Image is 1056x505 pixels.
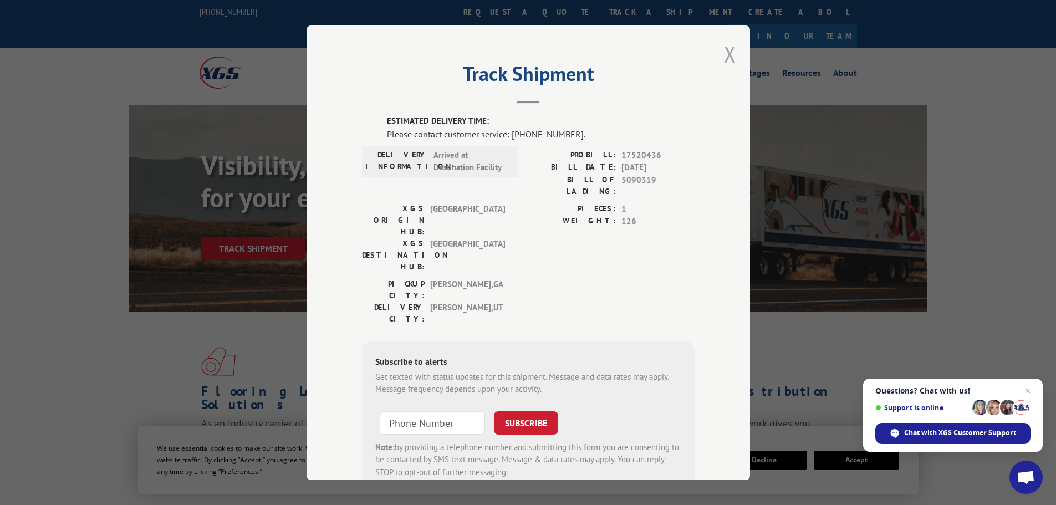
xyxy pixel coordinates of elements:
div: Subscribe to alerts [375,354,681,370]
span: Support is online [875,404,968,412]
span: Questions? Chat with us! [875,386,1031,395]
label: PROBILL: [528,149,616,161]
span: 5090319 [621,174,695,197]
label: ESTIMATED DELIVERY TIME: [387,115,695,127]
span: Chat with XGS Customer Support [904,428,1016,438]
label: BILL OF LADING: [528,174,616,197]
div: Please contact customer service: [PHONE_NUMBER]. [387,127,695,140]
span: [PERSON_NAME] , GA [430,278,505,301]
span: Chat with XGS Customer Support [875,423,1031,444]
strong: Note: [375,441,395,452]
label: XGS DESTINATION HUB: [362,237,425,272]
span: [GEOGRAPHIC_DATA] [430,237,505,272]
span: 17520436 [621,149,695,161]
button: Close modal [724,39,736,69]
label: BILL DATE: [528,161,616,174]
label: XGS ORIGIN HUB: [362,202,425,237]
button: SUBSCRIBE [494,411,558,434]
span: [PERSON_NAME] , UT [430,301,505,324]
label: PICKUP CITY: [362,278,425,301]
span: 126 [621,215,695,228]
label: PIECES: [528,202,616,215]
input: Phone Number [380,411,485,434]
a: Open chat [1009,461,1043,494]
span: [DATE] [621,161,695,174]
label: DELIVERY INFORMATION: [365,149,428,174]
div: by providing a telephone number and submitting this form you are consenting to be contacted by SM... [375,441,681,478]
h2: Track Shipment [362,66,695,87]
label: DELIVERY CITY: [362,301,425,324]
label: WEIGHT: [528,215,616,228]
span: [GEOGRAPHIC_DATA] [430,202,505,237]
span: Arrived at Destination Facility [433,149,508,174]
div: Get texted with status updates for this shipment. Message and data rates may apply. Message frequ... [375,370,681,395]
span: 1 [621,202,695,215]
